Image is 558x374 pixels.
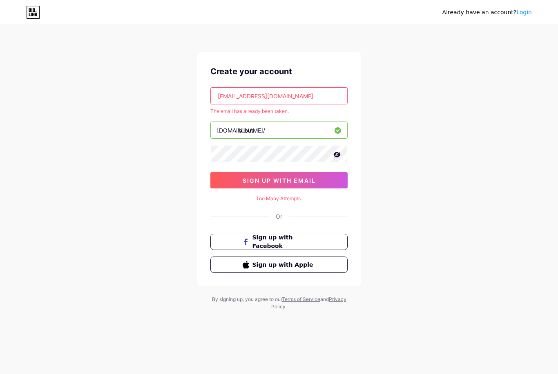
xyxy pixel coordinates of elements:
[516,9,532,15] a: Login
[210,172,348,188] button: sign up with email
[210,296,348,310] div: By signing up, you agree to our and .
[210,65,348,77] div: Create your account
[210,234,348,250] button: Sign up with Facebook
[211,88,347,104] input: Email
[243,177,316,184] span: sign up with email
[211,122,347,138] input: username
[282,296,320,302] a: Terms of Service
[210,257,348,273] button: Sign up with Apple
[210,195,348,202] div: Too Many Attempts.
[252,261,316,269] span: Sign up with Apple
[442,8,532,17] div: Already have an account?
[217,126,265,135] div: [DOMAIN_NAME]/
[210,108,348,115] div: The email has already been taken.
[276,212,282,221] div: Or
[252,233,316,250] span: Sign up with Facebook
